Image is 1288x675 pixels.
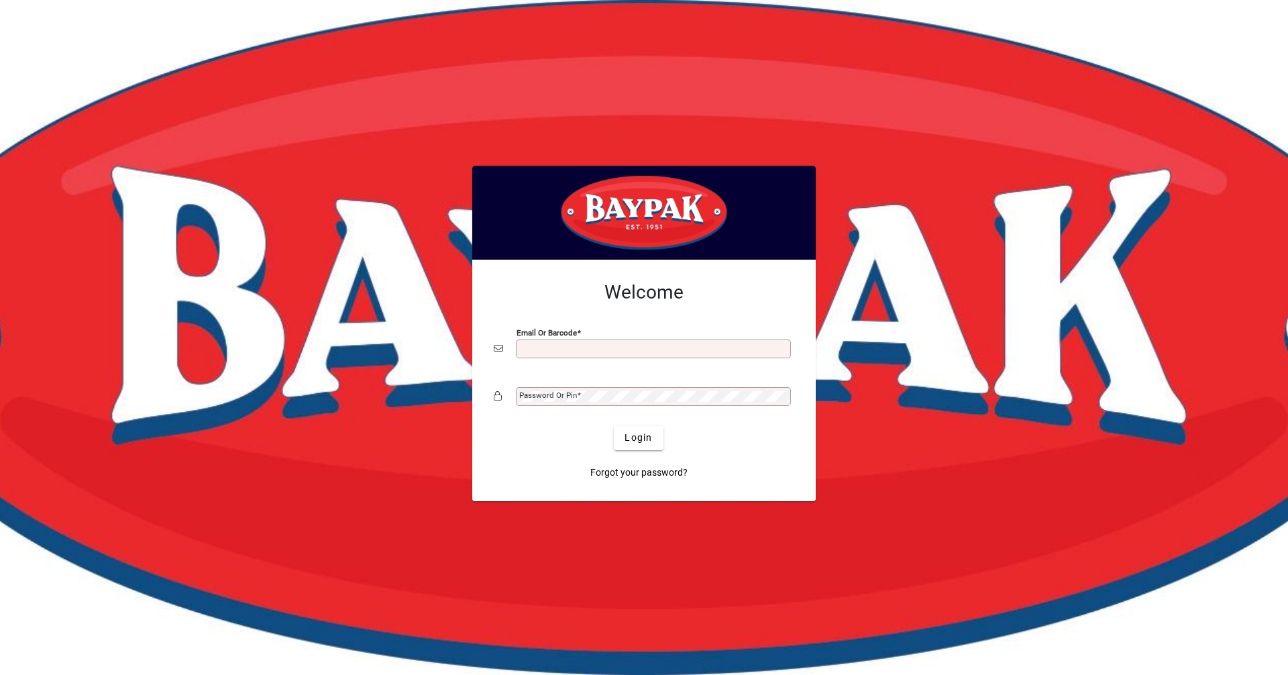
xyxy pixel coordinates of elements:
[585,461,693,485] a: Forgot your password?
[494,281,794,304] h2: Welcome
[625,431,652,445] span: Login
[517,327,577,337] mat-label: Email or Barcode
[590,466,688,480] span: Forgot your password?
[519,391,577,400] mat-label: Password or Pin
[614,426,663,450] button: Login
